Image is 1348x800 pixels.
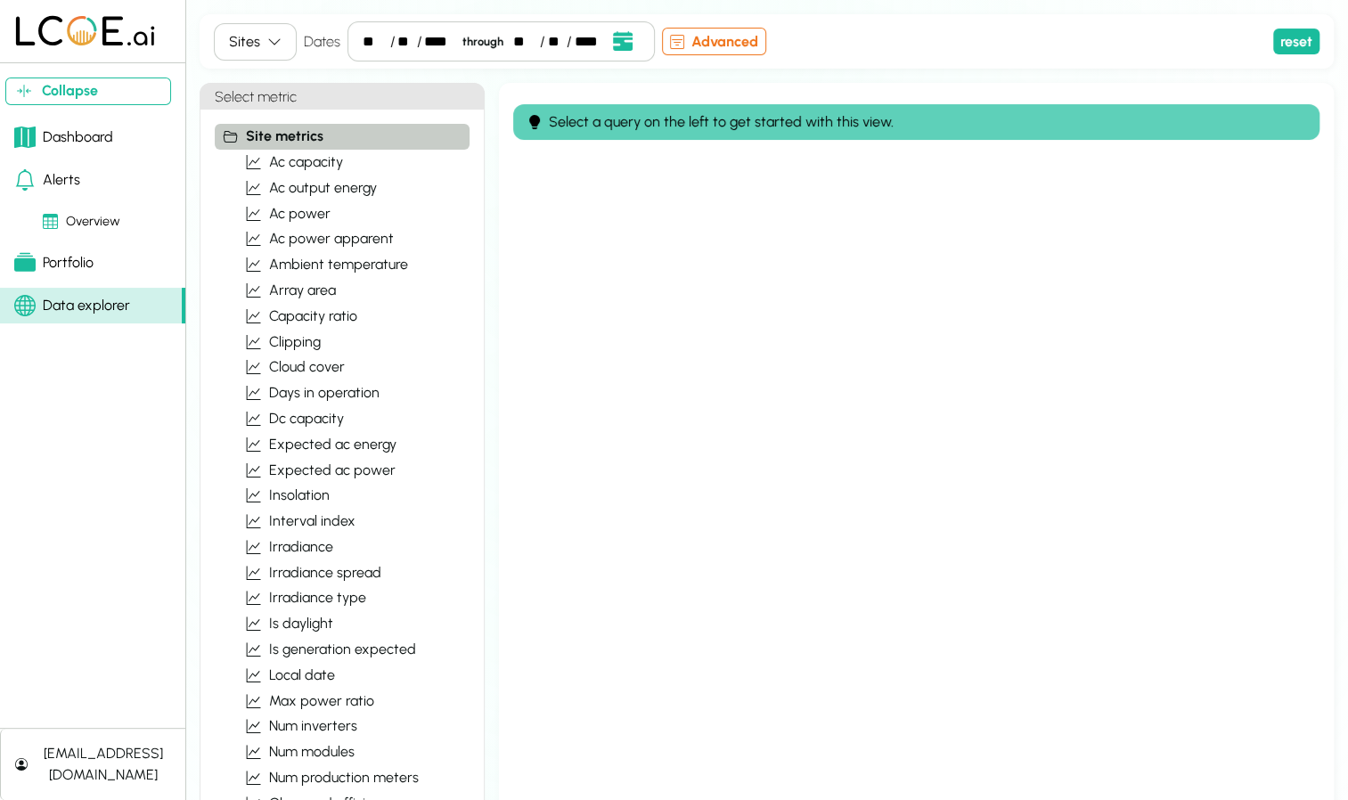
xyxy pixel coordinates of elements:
[513,31,538,53] div: month,
[269,151,343,173] span: ac capacity
[304,31,340,53] h4: Dates
[14,252,94,273] div: Portfolio
[269,228,394,249] span: ac power apparent
[540,31,545,53] div: /
[269,510,355,532] span: interval index
[269,408,344,429] span: dc capacity
[14,295,130,316] div: Data explorer
[424,31,453,53] div: year,
[269,536,333,558] span: irradiance
[200,84,484,110] button: Select metric
[269,741,355,763] span: num modules
[269,690,374,712] span: max power ratio
[397,31,414,53] div: day,
[14,127,113,148] div: Dashboard
[269,306,357,327] span: capacity ratio
[548,31,565,53] div: day,
[269,254,408,275] span: ambient temperature
[417,31,422,53] div: /
[606,29,640,53] button: Open date picker
[455,33,511,50] div: through
[269,434,396,455] span: expected ac energy
[269,562,381,584] span: irradiance spread
[269,460,396,481] span: expected ac power
[269,203,331,224] span: ac power
[43,212,120,232] div: Overview
[246,126,323,147] span: Site metrics
[229,31,260,53] div: Sites
[390,31,396,53] div: /
[269,280,336,301] span: array area
[269,613,333,634] span: is daylight
[269,587,366,608] span: irradiance type
[269,331,321,353] span: clipping
[269,177,377,199] span: ac output energy
[269,639,416,660] span: is generation expected
[269,382,380,404] span: days in operation
[14,169,80,191] div: Alerts
[567,31,572,53] div: /
[527,111,1305,133] div: Select a query on the left to get started with this view.
[269,356,345,378] span: cloud cover
[269,767,419,788] span: num production meters
[35,743,171,786] div: [EMAIL_ADDRESS][DOMAIN_NAME]
[269,715,357,737] span: num inverters
[269,665,335,686] span: local date
[363,31,388,53] div: month,
[5,78,171,105] button: Collapse
[1273,29,1319,54] button: reset
[269,485,330,506] span: insolation
[662,28,766,55] button: Advanced
[575,31,604,53] div: year,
